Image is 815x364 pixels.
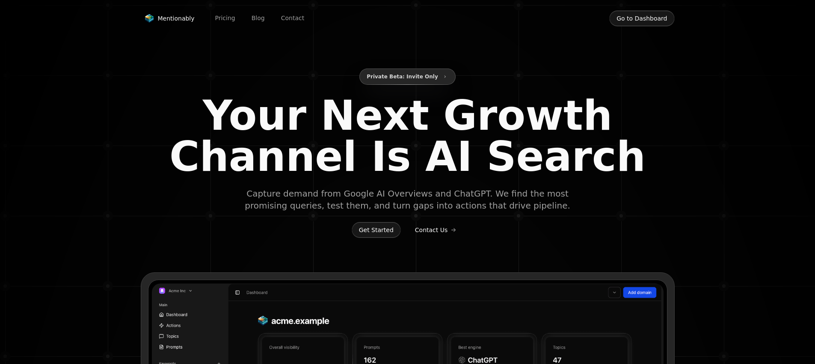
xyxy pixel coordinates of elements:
button: Go to Dashboard [609,10,674,27]
button: Contact Us [408,222,463,238]
span: Contact Us [415,226,448,234]
img: Mentionably logo [144,14,154,23]
button: Get Started [352,222,401,238]
span: Private Beta: Invite Only [367,72,438,82]
a: Blog [245,12,272,25]
a: Pricing [208,12,242,25]
a: Mentionably [141,12,198,24]
span: Mentionably [158,14,195,23]
button: Private Beta: Invite Only [359,69,456,85]
a: Contact [274,12,311,25]
span: Capture demand from Google AI Overviews and ChatGPT. We find the most promising queries, test the... [243,188,572,212]
span: Your Next Growth Channel Is AI Search [161,95,654,177]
